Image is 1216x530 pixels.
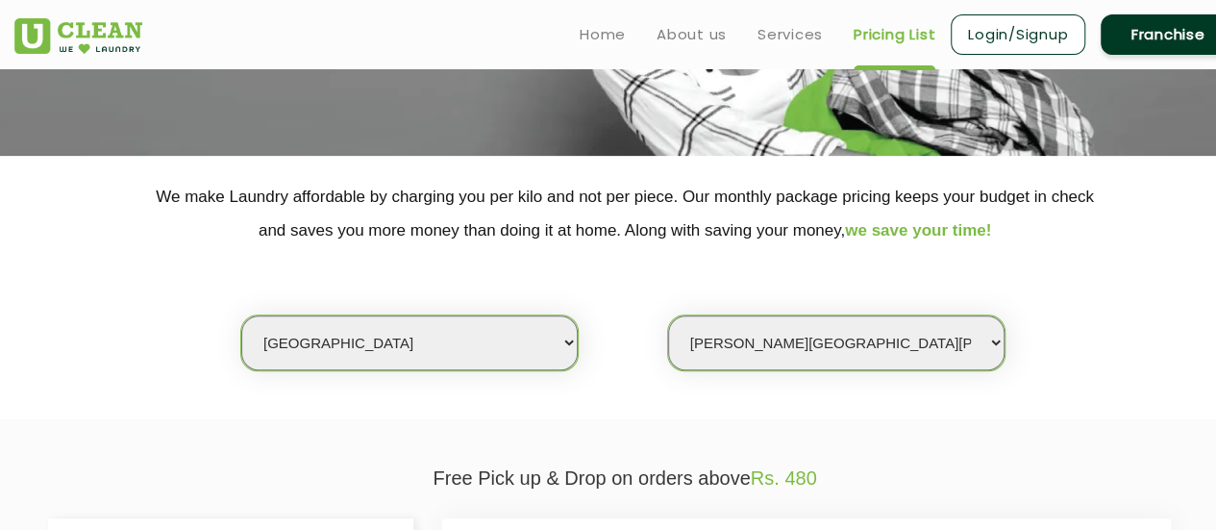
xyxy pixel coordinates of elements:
[854,23,935,46] a: Pricing List
[14,18,142,54] img: UClean Laundry and Dry Cleaning
[951,14,1085,55] a: Login/Signup
[845,221,991,240] span: we save your time!
[657,23,727,46] a: About us
[751,467,817,489] span: Rs. 480
[757,23,823,46] a: Services
[580,23,626,46] a: Home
